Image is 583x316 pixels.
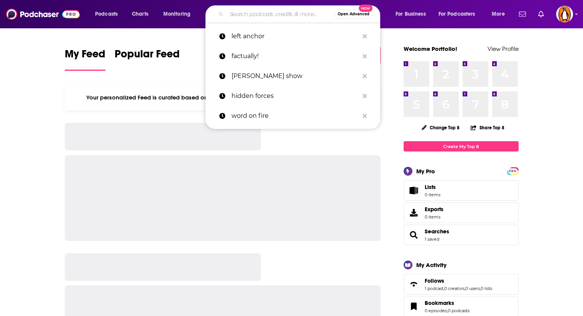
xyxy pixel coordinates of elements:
a: left anchor [205,26,380,46]
a: Searches [406,230,422,240]
a: word on fire [205,106,380,126]
button: Share Top 8 [470,120,505,135]
a: Popular Feed [115,47,180,71]
span: , [443,286,444,291]
a: Follows [425,277,492,284]
a: PRO [508,168,517,174]
button: Change Top 8 [417,123,465,132]
div: My Pro [416,168,435,175]
a: 0 podcasts [448,308,470,313]
a: Welcome Portfolio! [404,45,457,52]
a: factually! [205,46,380,66]
a: Bookmarks [406,301,422,312]
span: My Feed [65,47,105,65]
a: 0 users [465,286,480,291]
a: [PERSON_NAME] show [205,66,380,86]
button: open menu [90,8,128,20]
span: Follows [404,274,519,295]
a: Follows [406,279,422,290]
span: Exports [425,206,443,213]
input: Search podcasts, credits, & more... [227,8,334,20]
span: Searches [404,225,519,245]
span: Exports [406,207,422,218]
span: Lists [425,184,440,191]
a: Searches [425,228,449,235]
img: User Profile [556,6,573,23]
span: Charts [132,9,148,20]
a: 1 saved [425,236,439,242]
button: open menu [486,8,514,20]
span: New [359,5,373,12]
button: open menu [434,8,486,20]
a: 1 podcast [425,286,443,291]
span: Popular Feed [115,47,180,65]
span: PRO [508,168,517,174]
span: 0 items [425,192,440,197]
span: Logged in as penguin_portfolio [556,6,573,23]
p: hidden forces [232,86,359,106]
a: Lists [404,180,519,201]
div: Your personalized Feed is curated based on the Podcasts, Creators, Users, and Lists that you Follow. [65,85,381,111]
span: Lists [406,185,422,196]
button: open menu [158,8,200,20]
a: Exports [404,202,519,223]
button: open menu [390,8,435,20]
span: Monitoring [163,9,191,20]
span: For Business [396,9,426,20]
a: Show notifications dropdown [516,8,529,21]
a: 0 episodes [425,308,447,313]
p: word on fire [232,106,359,126]
p: left anchor [232,26,359,46]
span: Follows [425,277,444,284]
p: russell moore show [232,66,359,86]
p: factually! [232,46,359,66]
a: Create My Top 8 [404,141,519,151]
span: Lists [425,184,436,191]
span: 0 items [425,214,443,220]
span: Open Advanced [338,12,370,16]
a: Show notifications dropdown [535,8,547,21]
a: Bookmarks [425,300,470,306]
button: Show profile menu [556,6,573,23]
a: 0 lists [481,286,492,291]
a: Charts [127,8,153,20]
a: hidden forces [205,86,380,106]
a: 0 creators [444,286,465,291]
span: Podcasts [95,9,118,20]
a: View Profile [488,45,519,52]
div: Search podcasts, credits, & more... [213,5,388,23]
div: My Activity [416,261,447,269]
span: , [465,286,465,291]
img: Podchaser - Follow, Share and Rate Podcasts [6,7,80,21]
a: My Feed [65,47,105,71]
button: Open AdvancedNew [334,10,373,19]
span: For Podcasters [438,9,475,20]
span: Bookmarks [425,300,454,306]
span: More [492,9,505,20]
